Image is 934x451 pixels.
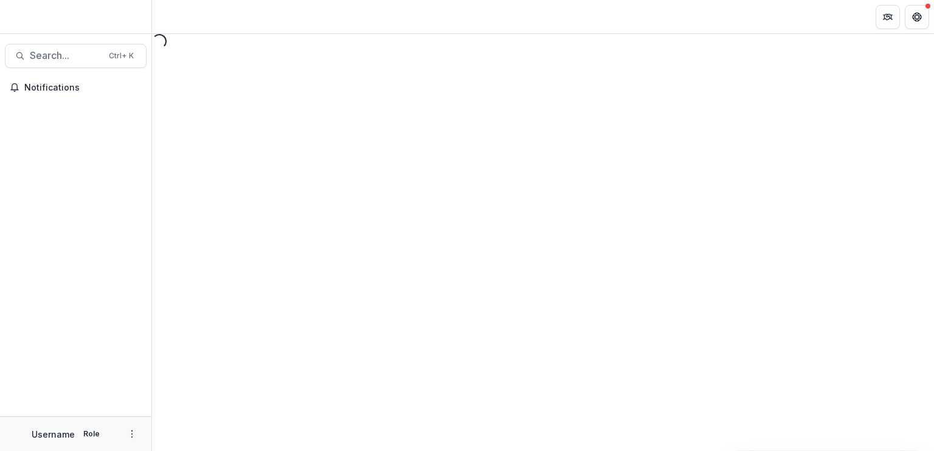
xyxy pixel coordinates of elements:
button: More [125,427,139,441]
span: Notifications [24,83,142,93]
p: Username [32,428,75,441]
button: Get Help [905,5,929,29]
p: Role [80,429,103,439]
span: Search... [30,50,102,61]
button: Search... [5,44,147,68]
button: Partners [876,5,900,29]
div: Ctrl + K [106,49,136,63]
button: Notifications [5,78,147,97]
